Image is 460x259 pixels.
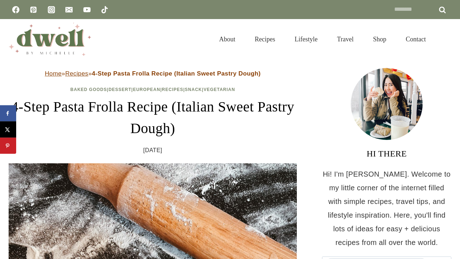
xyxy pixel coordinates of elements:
[44,3,59,17] a: Instagram
[62,3,76,17] a: Email
[439,33,451,45] button: View Search Form
[65,70,88,77] a: Recipes
[92,70,261,77] strong: 4-Step Pasta Frolla Recipe (Italian Sweet Pastry Dough)
[97,3,112,17] a: TikTok
[45,70,261,77] span: » »
[70,87,107,92] a: Baked Goods
[80,3,94,17] a: YouTube
[322,147,451,160] h3: HI THERE
[133,87,160,92] a: European
[363,27,396,52] a: Shop
[9,96,297,139] h1: 4-Step Pasta Frolla Recipe (Italian Sweet Pastry Dough)
[109,87,132,92] a: Dessert
[245,27,285,52] a: Recipes
[26,3,41,17] a: Pinterest
[210,27,436,52] nav: Primary Navigation
[203,87,235,92] a: Vegetarian
[327,27,363,52] a: Travel
[9,23,91,56] img: DWELL by michelle
[185,87,202,92] a: Snack
[285,27,327,52] a: Lifestyle
[45,70,62,77] a: Home
[162,87,183,92] a: Recipes
[396,27,436,52] a: Contact
[143,145,162,156] time: [DATE]
[70,87,235,92] span: | | | | |
[322,167,451,249] p: Hi! I'm [PERSON_NAME]. Welcome to my little corner of the internet filled with simple recipes, tr...
[9,3,23,17] a: Facebook
[210,27,245,52] a: About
